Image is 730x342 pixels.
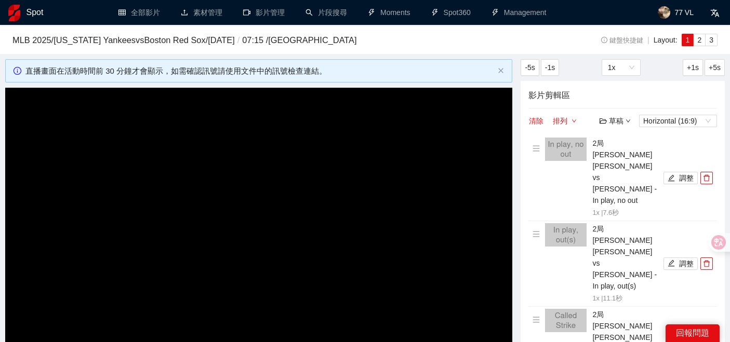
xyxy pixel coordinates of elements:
[658,6,670,19] img: avatar
[600,115,631,127] div: 草稿
[545,223,587,247] img: 160x90.png
[545,62,555,73] span: -1s
[700,257,713,270] button: delete
[643,115,713,127] span: Horizontal (16:9)
[572,118,577,125] span: down
[528,89,717,102] h4: 影片剪輯區
[666,324,720,342] div: 回報問題
[528,115,544,127] button: 清除
[306,8,347,17] a: search片段搜尋
[697,36,701,44] span: 2
[608,60,634,75] span: 1x
[533,316,540,323] span: menu
[533,230,540,238] span: menu
[600,117,607,125] span: folder-open
[592,138,661,206] h4: 2局 [PERSON_NAME] [PERSON_NAME] vs [PERSON_NAME] - In play, no out
[683,59,703,76] button: +1s
[14,67,21,75] span: info-circle
[663,257,698,270] button: edit調整
[235,35,243,45] span: /
[654,36,678,44] span: Layout:
[601,37,608,44] span: info-circle
[541,59,559,76] button: -1s
[492,8,547,17] a: thunderboltManagement
[687,62,699,73] span: +1s
[25,65,494,77] div: 直播畫面在活動時間前 30 分鐘才會顯示，如需確認訊號請使用文件中的訊號檢查連結。
[709,36,713,44] span: 3
[701,174,712,182] span: delete
[525,62,535,73] span: -5s
[552,115,577,127] button: 排列down
[431,8,471,17] a: thunderboltSpot360
[498,67,504,74] button: close
[181,8,222,17] a: upload素材管理
[626,118,631,124] span: down
[700,172,713,184] button: delete
[12,34,546,47] h3: MLB 2025 / [US_STATE] Yankees vs Boston Red Sox / [DATE] 07:15 / [GEOGRAPHIC_DATA]
[647,36,649,44] span: |
[709,62,721,73] span: +5s
[533,145,540,152] span: menu
[521,59,539,76] button: -5s
[601,37,643,44] span: 鍵盤快捷鍵
[592,223,661,292] h4: 2局 [PERSON_NAME] [PERSON_NAME] vs [PERSON_NAME] - In play, out(s)
[668,259,675,268] span: edit
[243,8,285,17] a: video-camera影片管理
[705,59,725,76] button: +5s
[701,260,712,267] span: delete
[663,172,698,184] button: edit調整
[686,36,690,44] span: 1
[8,5,20,21] img: logo
[118,8,160,17] a: table全部影片
[668,174,675,183] span: edit
[545,138,587,161] img: 160x90.png
[592,294,661,304] p: 1x | 11.1 秒
[368,8,410,17] a: thunderboltMoments
[592,208,661,218] p: 1x | 7.6 秒
[545,309,587,332] img: 160x90.png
